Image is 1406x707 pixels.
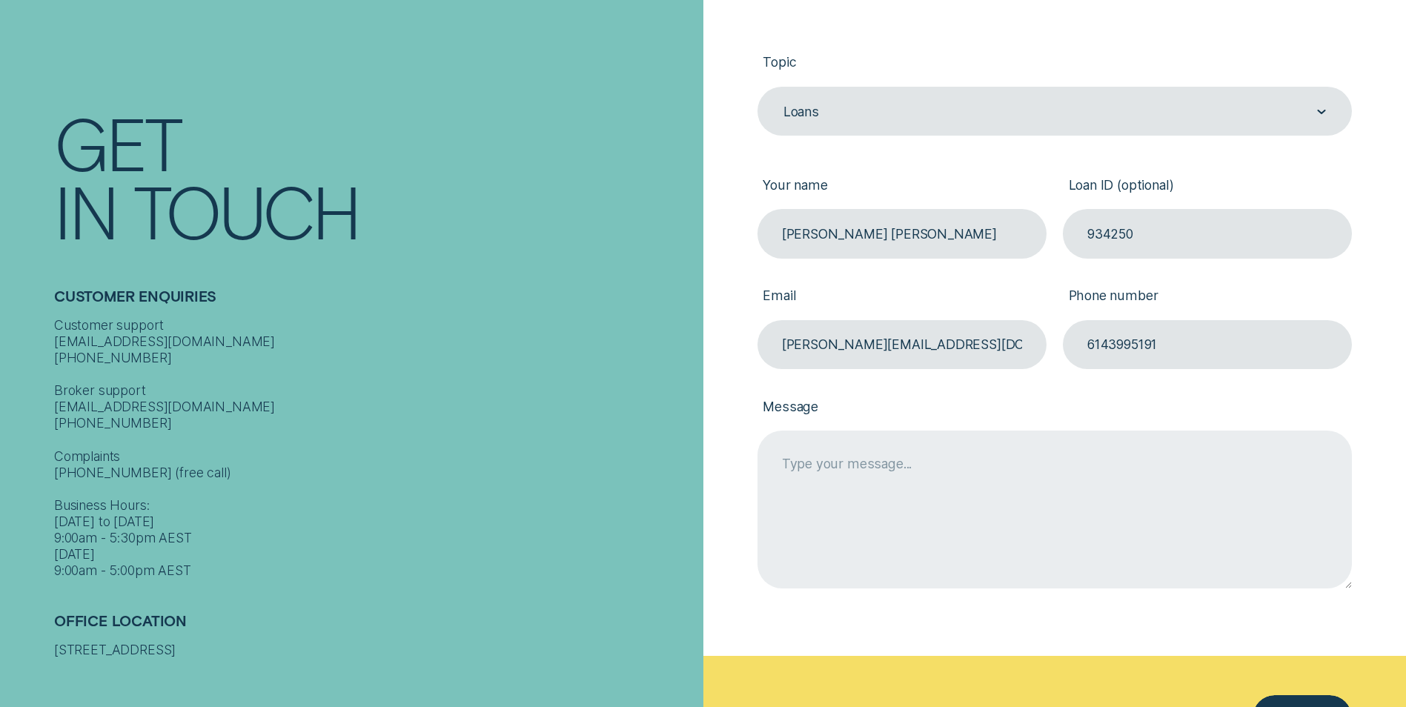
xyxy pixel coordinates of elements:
[757,385,1352,431] label: Message
[133,176,359,245] div: Touch
[54,642,694,658] div: [STREET_ADDRESS]
[1063,164,1352,209] label: Loan ID (optional)
[757,42,1352,87] label: Topic
[1063,275,1352,320] label: Phone number
[54,108,694,245] h1: Get In Touch
[54,612,694,642] h2: Office Location
[783,104,819,120] div: Loans
[54,108,181,177] div: Get
[54,176,116,245] div: In
[757,275,1047,320] label: Email
[54,317,694,580] div: Customer support [EMAIL_ADDRESS][DOMAIN_NAME] [PHONE_NUMBER] Broker support [EMAIL_ADDRESS][DOMAI...
[757,164,1047,209] label: Your name
[54,288,694,317] h2: Customer Enquiries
